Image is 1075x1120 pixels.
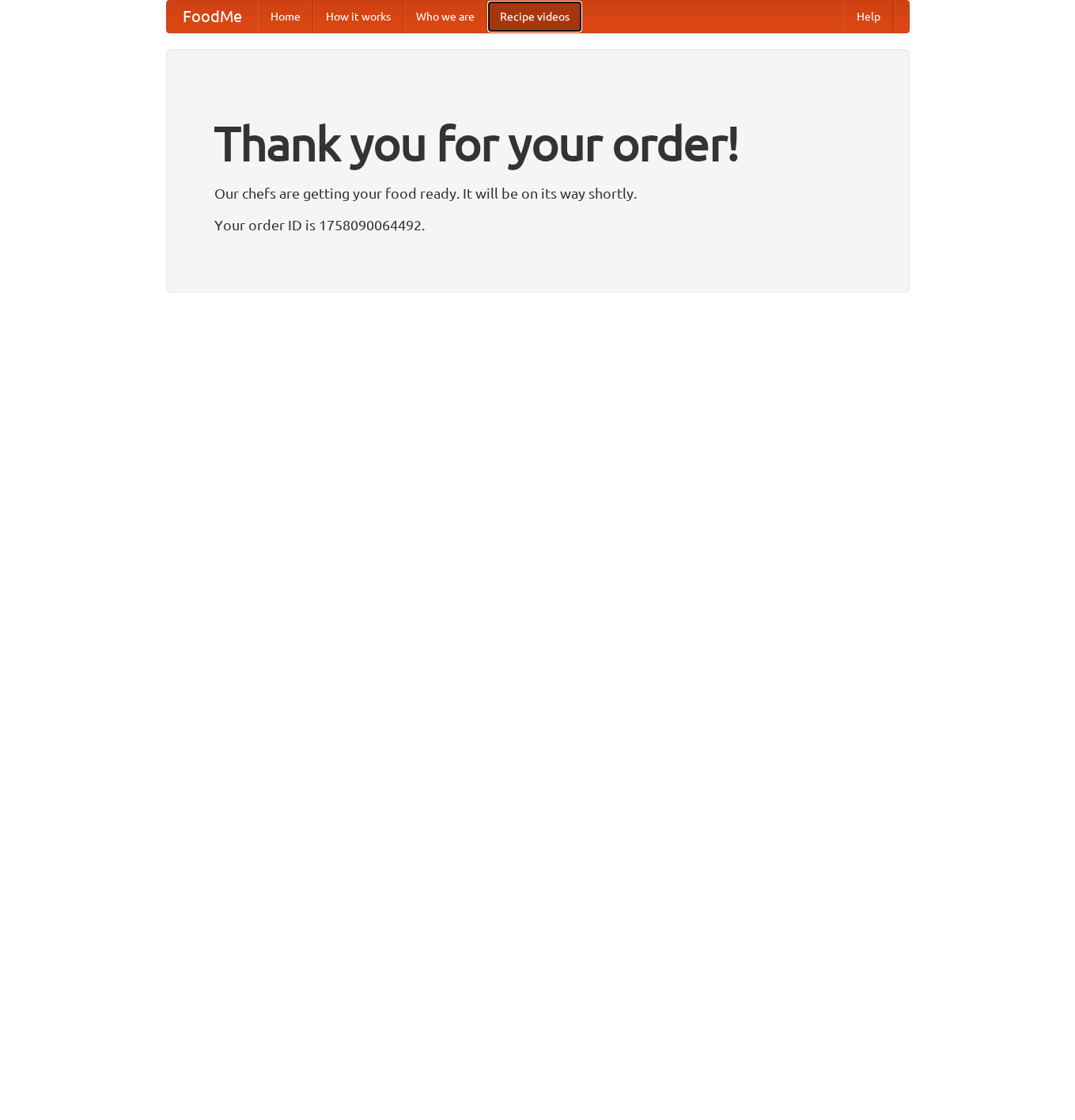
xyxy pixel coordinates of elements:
[214,181,861,205] p: Our chefs are getting your food ready. It will be on its way shortly.
[258,1,313,32] a: Home
[214,105,861,181] h1: Thank you for your order!
[487,1,582,32] a: Recipe videos
[313,1,403,32] a: How it works
[403,1,487,32] a: Who we are
[214,213,861,237] p: Your order ID is 1758090064492.
[167,1,258,32] a: FoodMe
[844,1,893,32] a: Help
